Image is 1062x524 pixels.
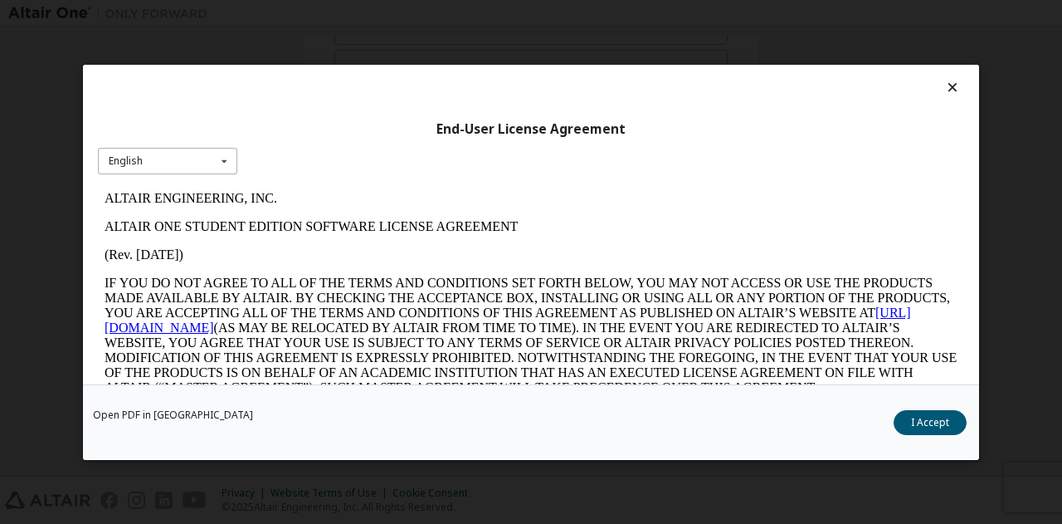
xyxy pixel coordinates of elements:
p: ALTAIR ENGINEERING, INC. [7,7,860,22]
p: ALTAIR ONE STUDENT EDITION SOFTWARE LICENSE AGREEMENT [7,35,860,50]
p: This Altair One Student Edition Software License Agreement (“Agreement”) is between Altair Engine... [7,224,860,284]
p: IF YOU DO NOT AGREE TO ALL OF THE TERMS AND CONDITIONS SET FORTH BELOW, YOU MAY NOT ACCESS OR USE... [7,91,860,211]
a: Open PDF in [GEOGRAPHIC_DATA] [93,409,253,419]
a: [URL][DOMAIN_NAME] [7,121,813,150]
div: End-User License Agreement [98,120,964,137]
p: (Rev. [DATE]) [7,63,860,78]
button: I Accept [894,409,967,434]
div: English [109,156,143,166]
